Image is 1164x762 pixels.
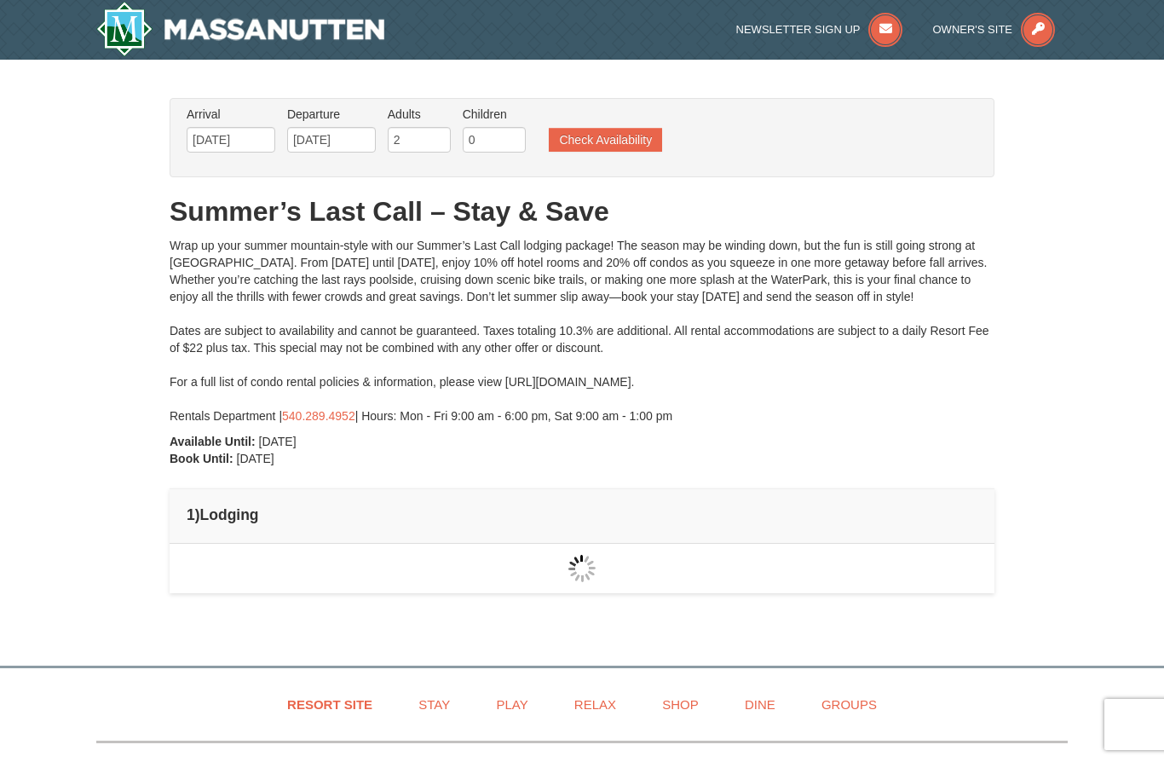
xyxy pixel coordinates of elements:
a: Relax [553,685,637,724]
label: Adults [388,106,451,123]
a: Massanutten Resort [96,2,384,56]
img: Massanutten Resort Logo [96,2,384,56]
button: Check Availability [549,128,662,152]
h4: 1 Lodging [187,506,977,523]
span: [DATE] [259,435,297,448]
a: Resort Site [266,685,394,724]
img: wait gif [568,555,596,582]
h1: Summer’s Last Call – Stay & Save [170,194,994,228]
a: Dine [723,685,797,724]
a: Shop [641,685,720,724]
a: 540.289.4952 [282,409,355,423]
a: Owner's Site [933,23,1056,36]
label: Departure [287,106,376,123]
strong: Book Until: [170,452,233,465]
span: Newsletter Sign Up [736,23,861,36]
a: Newsletter Sign Up [736,23,903,36]
span: ) [195,506,200,523]
a: Groups [800,685,898,724]
a: Play [475,685,549,724]
label: Arrival [187,106,275,123]
strong: Available Until: [170,435,256,448]
div: Wrap up your summer mountain-style with our Summer’s Last Call lodging package! The season may be... [170,237,994,424]
span: Owner's Site [933,23,1013,36]
a: Stay [397,685,471,724]
span: [DATE] [237,452,274,465]
label: Children [463,106,526,123]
